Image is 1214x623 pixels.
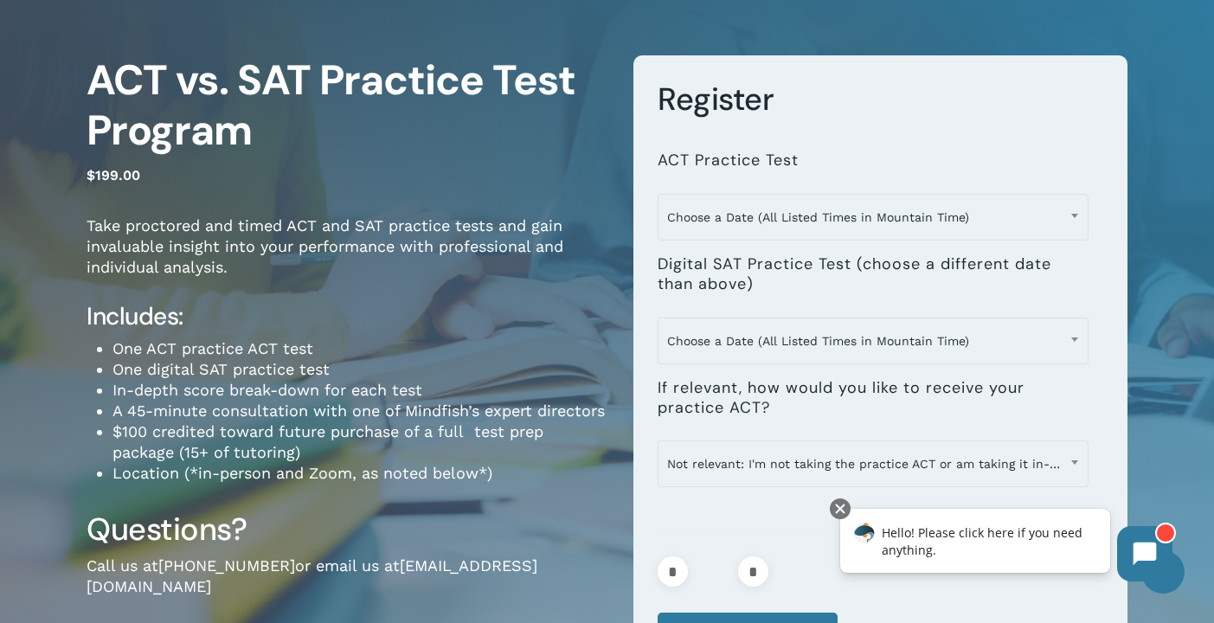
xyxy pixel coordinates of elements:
[87,167,95,183] span: $
[658,194,1089,241] span: Choose a Date (All Listed Times in Mountain Time)
[658,199,1088,235] span: Choose a Date (All Listed Times in Mountain Time)
[87,167,140,183] bdi: 199.00
[112,338,607,359] li: One ACT practice ACT test
[112,380,607,401] li: In-depth score break-down for each test
[658,80,1102,119] h3: Register
[112,463,607,484] li: Location (*in-person and Zoom, as noted below*)
[87,556,537,595] a: [EMAIL_ADDRESS][DOMAIN_NAME]
[658,318,1089,364] span: Choose a Date (All Listed Times in Mountain Time)
[112,359,607,380] li: One digital SAT practice test
[693,556,733,587] input: Product quantity
[87,556,607,620] p: Call us at or email us at
[658,151,799,170] label: ACT Practice Test
[87,215,607,301] p: Take proctored and timed ACT and SAT practice tests and gain invaluable insight into your perform...
[822,495,1190,599] iframe: Chatbot
[87,55,607,156] h1: ACT vs. SAT Practice Test Program
[112,401,607,421] li: A 45-minute consultation with one of Mindfish’s expert directors
[158,556,295,575] a: [PHONE_NUMBER]
[658,323,1088,359] span: Choose a Date (All Listed Times in Mountain Time)
[658,440,1089,487] span: Not relevant: I'm not taking the practice ACT or am taking it in-person
[87,301,607,332] h4: Includes:
[112,421,607,463] li: $100 credited toward future purchase of a full test prep package (15+ of tutoring)
[658,254,1089,295] label: Digital SAT Practice Test (choose a different date than above)
[87,510,607,549] h3: Questions?
[658,378,1089,419] label: If relevant, how would you like to receive your practice ACT?
[658,446,1088,482] span: Not relevant: I'm not taking the practice ACT or am taking it in-person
